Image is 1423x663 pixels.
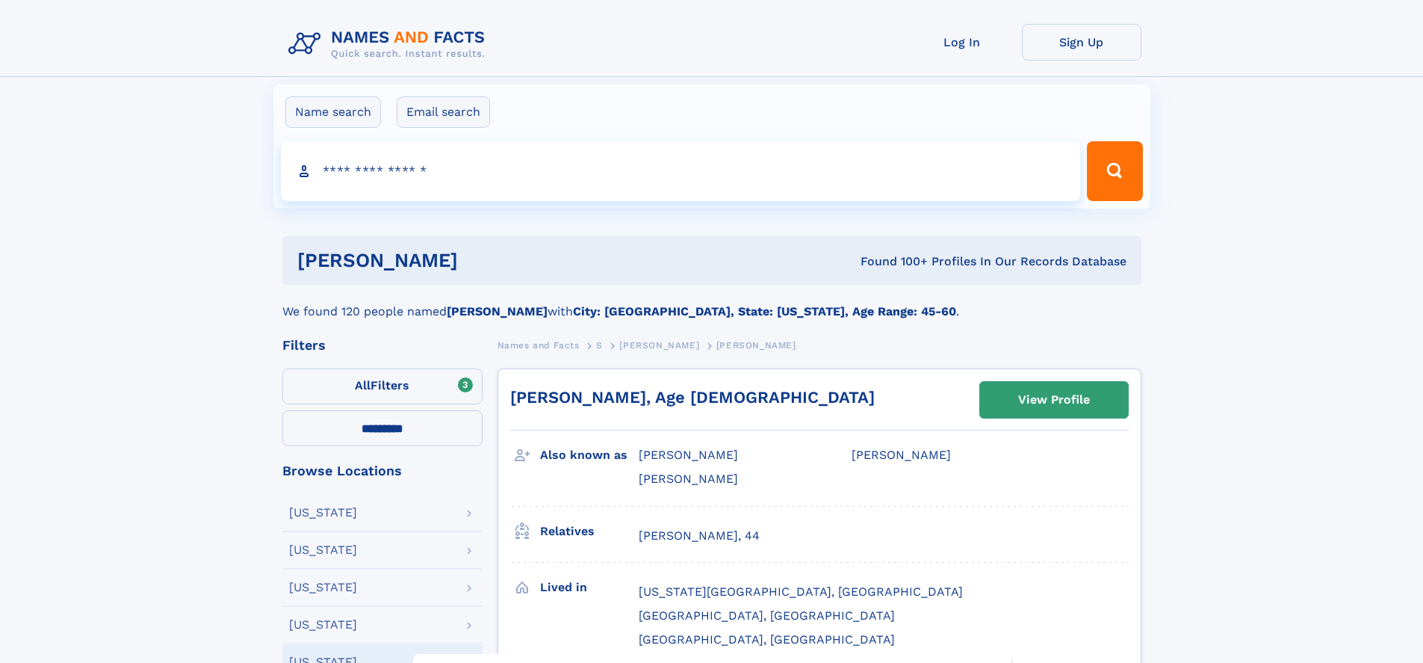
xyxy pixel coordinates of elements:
[639,608,895,623] span: [GEOGRAPHIC_DATA], [GEOGRAPHIC_DATA]
[1018,383,1090,417] div: View Profile
[297,251,660,270] h1: [PERSON_NAME]
[289,544,357,556] div: [US_STATE]
[282,24,497,64] img: Logo Names and Facts
[447,304,548,318] b: [PERSON_NAME]
[281,141,1081,201] input: search input
[540,575,639,600] h3: Lived in
[282,464,483,478] div: Browse Locations
[285,96,381,128] label: Name search
[596,340,603,351] span: S
[289,619,357,631] div: [US_STATE]
[397,96,490,128] label: Email search
[639,632,895,647] span: [GEOGRAPHIC_DATA], [GEOGRAPHIC_DATA]
[980,382,1128,418] a: View Profile
[497,336,580,354] a: Names and Facts
[639,585,963,599] span: [US_STATE][GEOGRAPHIC_DATA], [GEOGRAPHIC_DATA]
[639,472,738,486] span: [PERSON_NAME]
[1022,24,1141,61] a: Sign Up
[289,507,357,519] div: [US_STATE]
[852,448,951,462] span: [PERSON_NAME]
[282,339,483,352] div: Filters
[282,285,1141,321] div: We found 120 people named with .
[282,368,483,404] label: Filters
[639,528,760,544] a: [PERSON_NAME], 44
[619,336,699,354] a: [PERSON_NAME]
[540,442,639,468] h3: Also known as
[619,340,699,351] span: [PERSON_NAME]
[289,582,357,593] div: [US_STATE]
[596,336,603,354] a: S
[716,340,796,351] span: [PERSON_NAME]
[573,304,956,318] b: City: [GEOGRAPHIC_DATA], State: [US_STATE], Age Range: 45-60
[540,519,639,544] h3: Relatives
[1087,141,1142,201] button: Search Button
[659,253,1126,270] div: Found 100+ Profiles In Our Records Database
[510,388,875,407] a: [PERSON_NAME], Age [DEMOGRAPHIC_DATA]
[902,24,1022,61] a: Log In
[355,378,371,392] span: All
[639,448,738,462] span: [PERSON_NAME]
